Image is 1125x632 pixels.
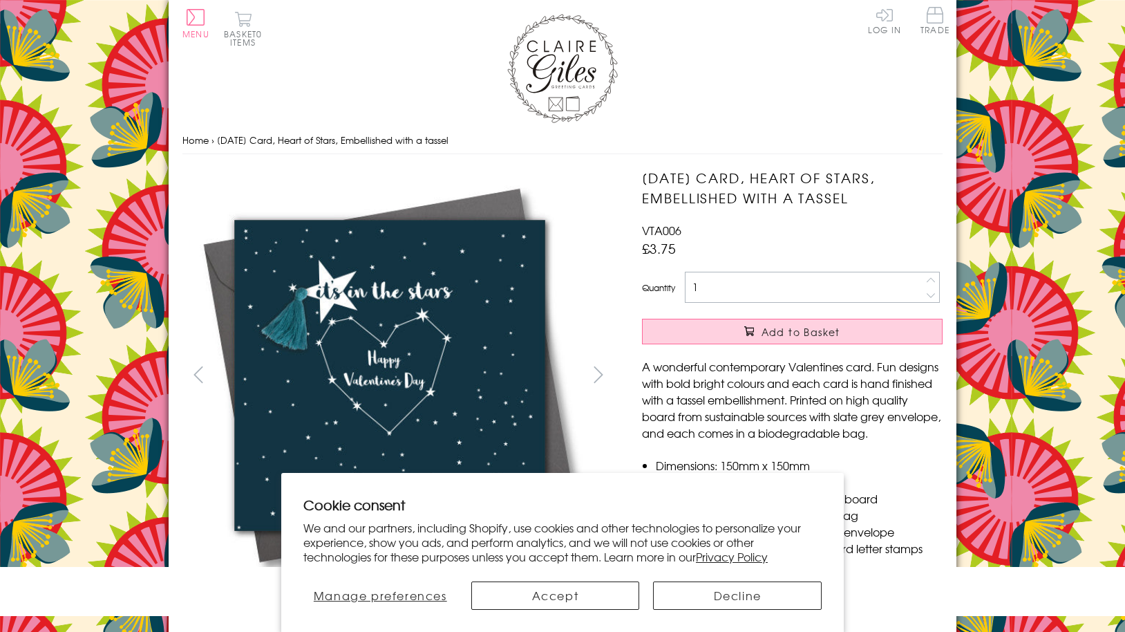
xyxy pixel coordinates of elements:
[182,127,943,155] nav: breadcrumbs
[583,359,614,390] button: next
[182,168,597,583] img: Valentine's Day Card, Heart of Stars, Embellished with a tassel
[868,7,901,34] a: Log In
[762,325,840,339] span: Add to Basket
[656,457,943,474] li: Dimensions: 150mm x 150mm
[507,14,618,123] img: Claire Giles Greetings Cards
[642,239,676,258] span: £3.75
[920,7,949,37] a: Trade
[211,133,214,147] span: ›
[182,9,209,38] button: Menu
[920,7,949,34] span: Trade
[642,281,675,294] label: Quantity
[642,222,681,239] span: VTA006
[642,168,943,208] h1: [DATE] Card, Heart of Stars, Embellished with a tassel
[182,133,209,147] a: Home
[182,28,209,40] span: Menu
[696,548,768,565] a: Privacy Policy
[303,582,457,610] button: Manage preferences
[653,582,822,610] button: Decline
[217,133,448,147] span: [DATE] Card, Heart of Stars, Embellished with a tassel
[314,587,447,604] span: Manage preferences
[182,359,214,390] button: prev
[303,495,822,514] h2: Cookie consent
[230,28,262,48] span: 0 items
[224,11,262,46] button: Basket0 items
[642,358,943,441] p: A wonderful contemporary Valentines card. Fun designs with bold bright colours and each card is h...
[642,319,943,344] button: Add to Basket
[614,168,1029,583] img: Valentine's Day Card, Heart of Stars, Embellished with a tassel
[471,582,640,610] button: Accept
[303,521,822,564] p: We and our partners, including Shopify, use cookies and other technologies to personalize your ex...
